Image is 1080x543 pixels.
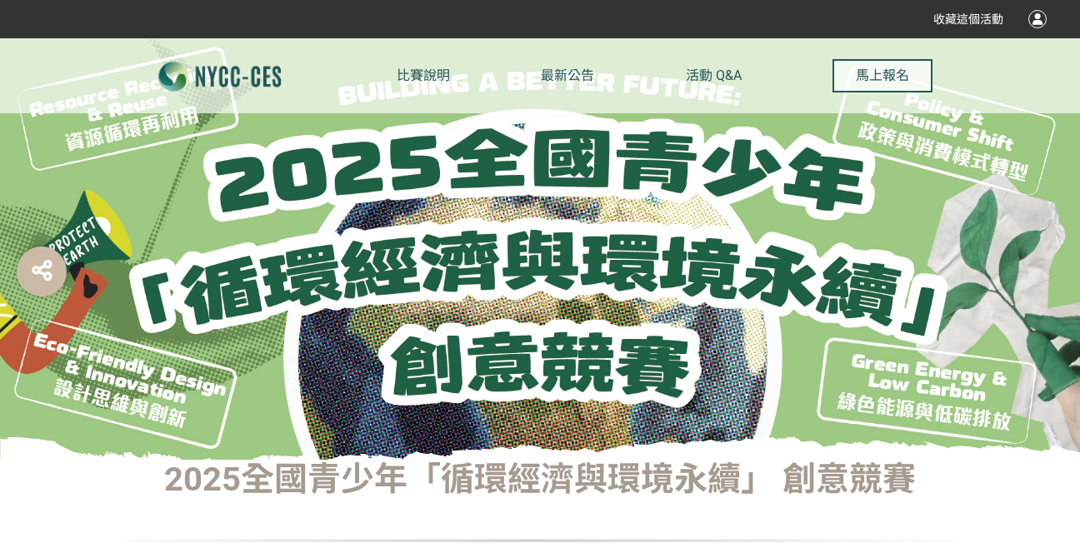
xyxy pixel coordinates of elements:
[397,67,450,83] span: 比賽說明
[686,67,742,83] span: 活動 Q&A
[541,38,594,113] a: 最新公告
[147,56,396,97] img: 2025全國青少年「循環經濟與環境永續」 創意競賽
[933,12,1003,26] span: 收藏這個活動
[832,59,932,92] button: 馬上報名
[541,67,594,83] span: 最新公告
[123,460,957,500] h1: 2025全國青少年「循環經濟與環境永續」 創意競賽
[686,38,742,113] a: 活動 Q&A
[397,38,450,113] a: 比賽說明
[856,67,909,83] span: 馬上報名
